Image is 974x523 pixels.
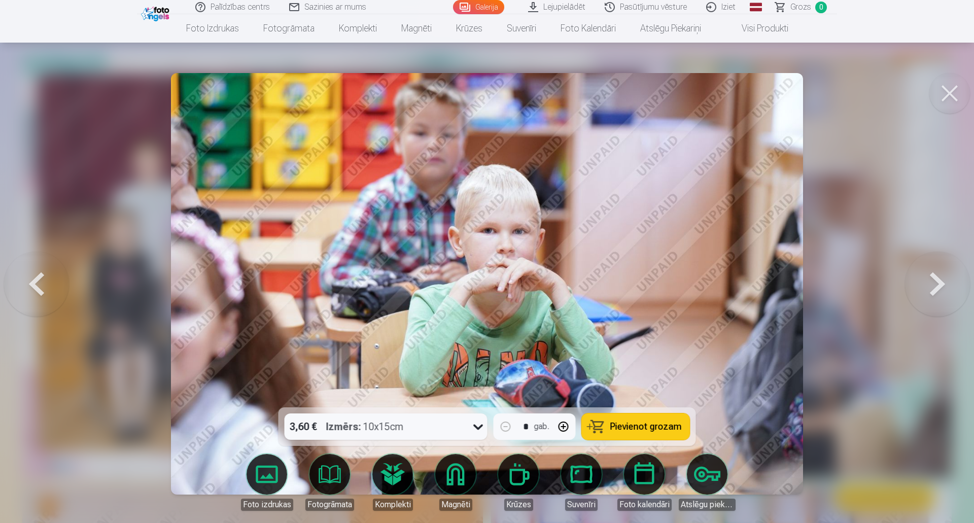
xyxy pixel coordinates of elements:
[628,14,713,43] a: Atslēgu piekariņi
[427,454,484,511] a: Magnēti
[373,499,413,511] div: Komplekti
[610,422,682,431] span: Pievienot grozam
[439,499,472,511] div: Magnēti
[241,499,293,511] div: Foto izdrukas
[305,499,354,511] div: Fotogrāmata
[815,2,827,13] span: 0
[679,499,736,511] div: Atslēgu piekariņi
[713,14,801,43] a: Visi produkti
[174,14,251,43] a: Foto izdrukas
[238,454,295,511] a: Foto izdrukas
[616,454,673,511] a: Foto kalendāri
[534,421,549,433] div: gab.
[326,420,361,434] strong: Izmērs :
[495,14,548,43] a: Suvenīri
[617,499,672,511] div: Foto kalendāri
[504,499,533,511] div: Krūzes
[444,14,495,43] a: Krūzes
[301,454,358,511] a: Fotogrāmata
[389,14,444,43] a: Magnēti
[364,454,421,511] a: Komplekti
[548,14,628,43] a: Foto kalendāri
[327,14,389,43] a: Komplekti
[679,454,736,511] a: Atslēgu piekariņi
[285,413,322,440] div: 3,60 €
[490,454,547,511] a: Krūzes
[326,413,404,440] div: 10x15cm
[790,1,811,13] span: Grozs
[141,4,172,21] img: /fa1
[251,14,327,43] a: Fotogrāmata
[565,499,598,511] div: Suvenīri
[582,413,690,440] button: Pievienot grozam
[553,454,610,511] a: Suvenīri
